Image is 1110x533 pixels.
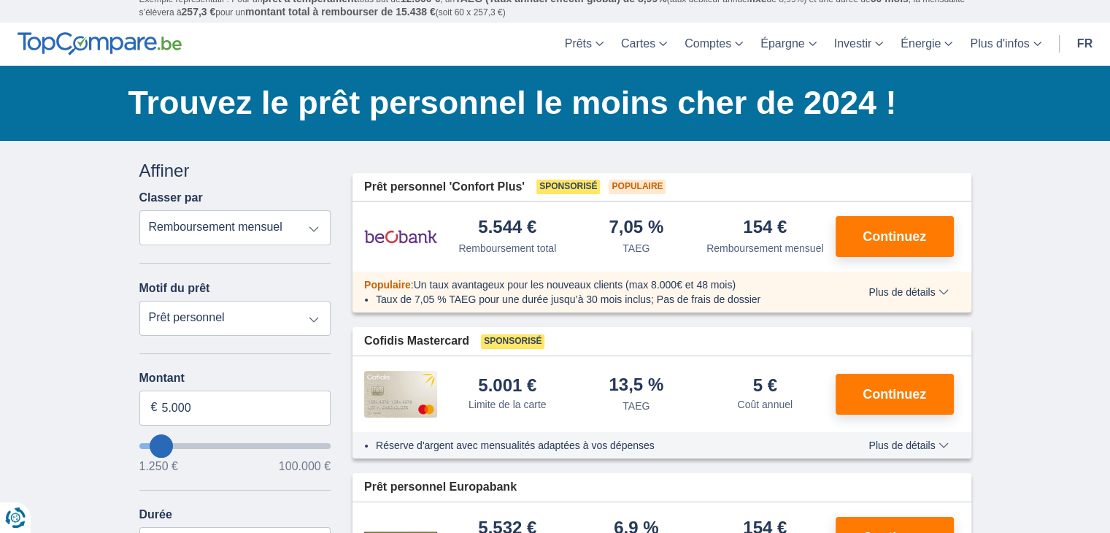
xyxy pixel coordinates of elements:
[139,282,210,295] label: Motif du prêt
[139,158,331,183] div: Affiner
[868,440,948,450] span: Plus de détails
[352,277,838,292] div: :
[863,230,926,243] span: Continuez
[139,372,331,385] label: Montant
[857,440,959,451] button: Plus de détails
[836,216,954,257] button: Continuez
[676,23,752,66] a: Comptes
[556,23,612,66] a: Prêts
[1068,23,1101,66] a: fr
[623,399,650,413] div: TAEG
[753,377,777,394] div: 5 €
[752,23,825,66] a: Épargne
[376,292,826,307] li: Taux de 7,05 % TAEG pour une durée jusqu’à 30 mois inclus; Pas de frais de dossier
[868,287,948,297] span: Plus de détails
[623,241,650,256] div: TAEG
[458,241,556,256] div: Remboursement total
[892,23,961,66] a: Énergie
[364,333,469,350] span: Cofidis Mastercard
[743,218,787,238] div: 154 €
[825,23,893,66] a: Investir
[245,6,436,18] span: montant total à rembourser de 15.438 €
[536,180,600,194] span: Sponsorisé
[18,32,182,55] img: TopCompare
[857,286,959,298] button: Plus de détails
[151,399,158,416] span: €
[139,443,331,449] input: wantToBorrow
[364,279,411,291] span: Populaire
[139,508,172,521] label: Durée
[469,397,547,412] div: Limite de la carte
[609,218,663,238] div: 7,05 %
[706,241,823,256] div: Remboursement mensuel
[414,279,736,291] span: Un taux avantageux pour les nouveaux clients (max 8.000€ et 48 mois)
[364,218,437,255] img: pret personnel Beobank
[478,218,536,238] div: 5.544 €
[836,374,954,415] button: Continuez
[863,388,926,401] span: Continuez
[128,80,971,126] h1: Trouvez le prêt personnel le moins cher de 2024 !
[478,377,536,394] div: 5.001 €
[737,397,793,412] div: Coût annuel
[364,479,517,496] span: Prêt personnel Europabank
[182,6,216,18] span: 257,3 €
[961,23,1049,66] a: Plus d'infos
[364,179,525,196] span: Prêt personnel 'Confort Plus'
[376,438,826,453] li: Réserve d'argent avec mensualités adaptées à vos dépenses
[481,334,544,349] span: Sponsorisé
[609,376,663,396] div: 13,5 %
[139,191,203,204] label: Classer par
[364,371,437,418] img: pret personnel Cofidis CC
[609,180,666,194] span: Populaire
[279,461,331,472] span: 100.000 €
[139,461,178,472] span: 1.250 €
[612,23,676,66] a: Cartes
